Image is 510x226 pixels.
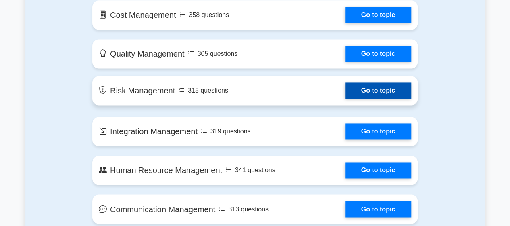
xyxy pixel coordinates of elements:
[345,82,411,99] a: Go to topic
[345,46,411,62] a: Go to topic
[345,201,411,217] a: Go to topic
[345,162,411,178] a: Go to topic
[345,7,411,23] a: Go to topic
[345,123,411,139] a: Go to topic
